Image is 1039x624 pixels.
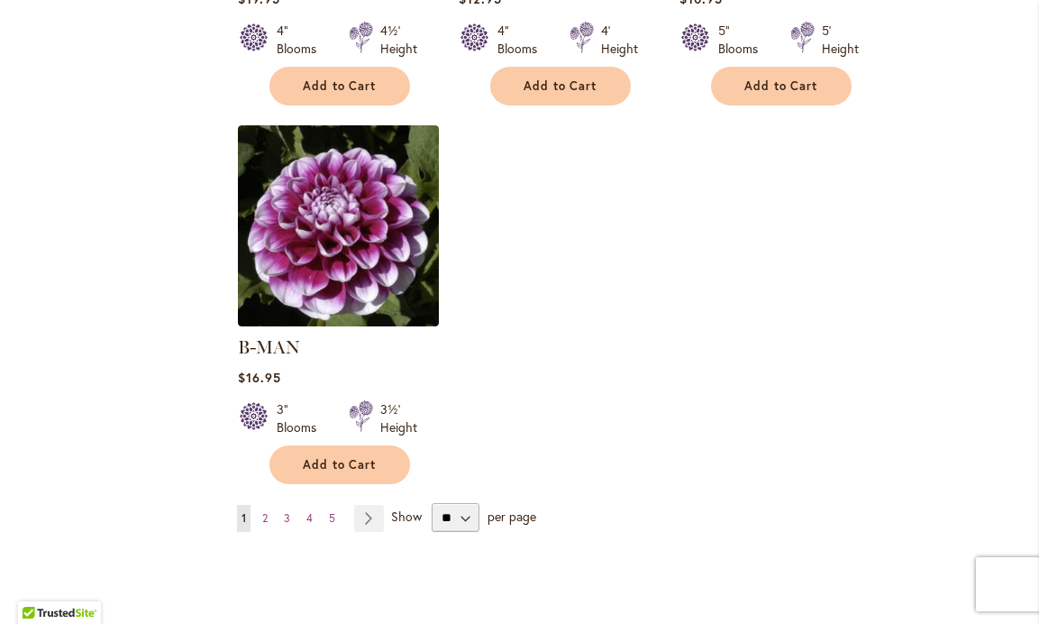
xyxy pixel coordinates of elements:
a: 4 [302,505,317,532]
button: Add to Cart [269,67,410,106]
img: B-MAN [238,125,439,326]
div: 3½' Height [380,400,417,436]
span: Add to Cart [303,78,377,94]
div: 4" Blooms [497,22,548,58]
span: 4 [306,511,313,525]
a: 5 [324,505,340,532]
div: 3" Blooms [277,400,327,436]
span: 1 [242,511,246,525]
span: Add to Cart [744,78,818,94]
button: Add to Cart [711,67,852,106]
span: 3 [284,511,290,525]
div: 5' Height [822,22,859,58]
div: 4½' Height [380,22,417,58]
button: Add to Cart [490,67,631,106]
div: 4' Height [601,22,638,58]
span: Add to Cart [524,78,597,94]
a: 3 [279,505,295,532]
span: Add to Cart [303,457,377,473]
a: B-MAN [238,336,300,358]
button: Add to Cart [269,445,410,484]
span: per page [488,508,536,525]
span: 5 [329,511,335,525]
span: Show [391,508,422,525]
iframe: Launch Accessibility Center [14,560,64,610]
span: $16.95 [238,369,281,386]
span: 2 [262,511,268,525]
a: B-MAN [238,313,439,330]
div: 5" Blooms [718,22,769,58]
a: 2 [258,505,272,532]
div: 4" Blooms [277,22,327,58]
